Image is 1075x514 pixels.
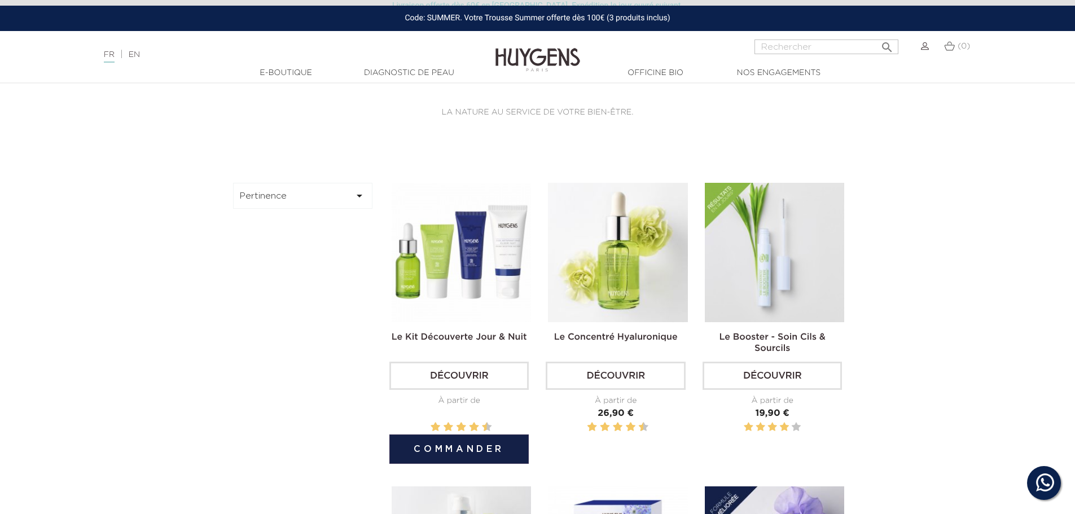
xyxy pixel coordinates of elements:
div: À partir de [546,395,685,407]
a: Le Booster - Soin Cils & Sourcils [719,333,826,353]
label: 9 [480,420,481,434]
label: 3 [768,420,777,434]
label: 4 [780,420,789,434]
a: FR [104,51,115,63]
label: 5 [611,420,612,434]
label: 4 [446,420,451,434]
label: 6 [615,420,621,434]
a: Découvrir [546,362,685,390]
button:  [877,36,897,51]
a: E-Boutique [230,67,343,79]
label: 5 [792,420,801,434]
label: 3 [598,420,599,434]
label: 1 [585,420,587,434]
a: Le Kit Découverte Jour & Nuit [392,333,527,342]
label: 2 [589,420,595,434]
label: 6 [458,420,464,434]
label: 1 [428,420,430,434]
label: 8 [628,420,634,434]
label: 9 [637,420,638,434]
img: Le Booster - Soin Cils & Sourcils [705,183,844,322]
p: LA NATURE AU SERVICE DE VOTRE BIEN-ÊTRE. [314,107,761,118]
label: 10 [484,420,490,434]
a: Le Concentré Hyaluronique [554,333,678,342]
label: 5 [454,420,456,434]
label: 2 [756,420,765,434]
button: Commander [389,434,529,464]
i:  [353,189,366,203]
div: | [98,48,440,61]
span: (0) [958,42,970,50]
input: Rechercher [754,39,898,54]
label: 4 [602,420,608,434]
a: Découvrir [703,362,842,390]
div: À partir de [703,395,842,407]
label: 8 [471,420,477,434]
img: Huygens [495,30,580,73]
label: 7 [467,420,469,434]
label: 10 [640,420,646,434]
div: À partir de [389,395,529,407]
a: Découvrir [389,362,529,390]
a: Nos engagements [722,67,835,79]
label: 1 [744,420,753,434]
a: Officine Bio [599,67,712,79]
i:  [880,37,894,51]
a: EN [129,51,140,59]
label: 3 [441,420,443,434]
a: Diagnostic de peau [353,67,466,79]
span: 19,90 € [756,409,789,418]
label: 2 [433,420,438,434]
button: Pertinence [233,183,373,209]
label: 7 [624,420,625,434]
span: 26,90 € [598,409,634,418]
img: Le Concentré Hyaluronique [548,183,687,322]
